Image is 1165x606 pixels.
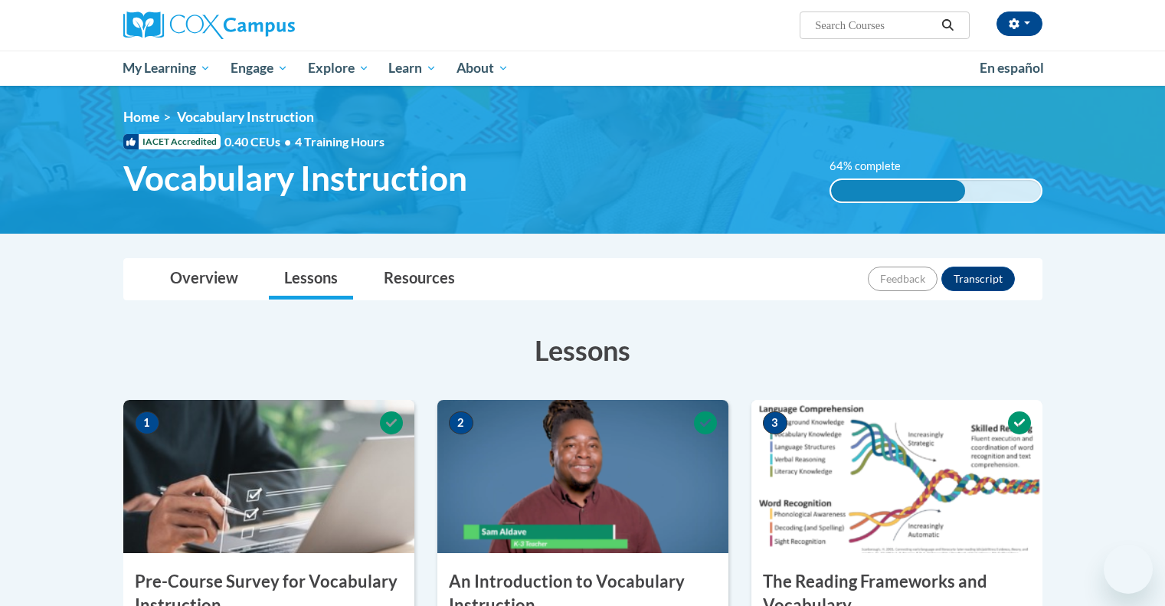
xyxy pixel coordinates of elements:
span: En español [980,60,1044,76]
span: • [284,134,291,149]
button: Transcript [941,267,1015,291]
button: Feedback [868,267,938,291]
span: 0.40 CEUs [224,133,295,150]
button: Account Settings [996,11,1042,36]
span: Vocabulary Instruction [177,109,314,125]
a: Cox Campus [123,11,414,39]
span: 2 [449,411,473,434]
a: Engage [221,51,298,86]
span: Explore [308,59,369,77]
img: Course Image [437,400,728,553]
a: Home [123,109,159,125]
a: Lessons [269,259,353,300]
span: 1 [135,411,159,434]
a: En español [970,52,1054,84]
iframe: Button to launch messaging window [1104,545,1153,594]
span: 3 [763,411,787,434]
h3: Lessons [123,331,1042,369]
span: Learn [388,59,437,77]
a: Resources [368,259,470,300]
img: Course Image [123,400,414,553]
span: About [457,59,509,77]
a: Overview [155,259,254,300]
a: Explore [298,51,379,86]
a: Learn [378,51,447,86]
input: Search Courses [813,16,936,34]
span: Vocabulary Instruction [123,158,467,198]
button: Search [936,16,959,34]
a: About [447,51,519,86]
img: Cox Campus [123,11,295,39]
span: 4 Training Hours [295,134,385,149]
img: Course Image [751,400,1042,553]
div: Main menu [100,51,1065,86]
a: My Learning [113,51,221,86]
label: 64% complete [830,158,918,175]
span: My Learning [123,59,211,77]
div: 64% complete [831,180,965,201]
span: IACET Accredited [123,134,221,149]
span: Engage [231,59,288,77]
